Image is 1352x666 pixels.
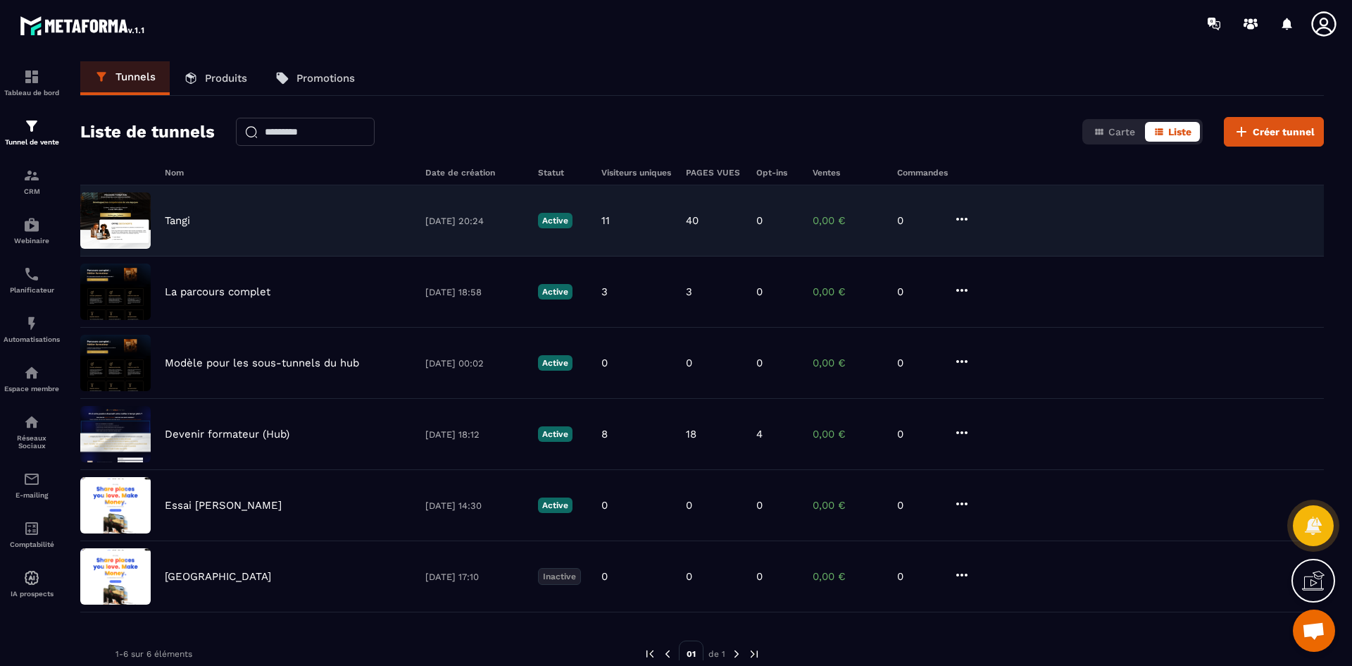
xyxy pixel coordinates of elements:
h6: Commandes [897,168,948,178]
p: 0 [897,285,939,298]
p: 0,00 € [813,570,883,583]
img: formation [23,118,40,135]
p: 0,00 € [813,499,883,512]
p: 0 [756,499,763,512]
img: next [748,648,760,660]
p: Essai [PERSON_NAME] [165,499,282,512]
img: scheduler [23,266,40,283]
a: social-networksocial-networkRéseaux Sociaux [4,403,60,460]
p: 0,00 € [813,357,883,369]
img: image [80,264,151,320]
span: Liste [1168,126,1191,137]
p: 0,00 € [813,285,883,298]
p: 0 [897,428,939,440]
img: image [80,335,151,391]
p: 18 [686,428,696,440]
p: Promotions [296,72,355,85]
img: email [23,471,40,488]
p: 3 [601,285,608,298]
p: La parcours complet [165,285,270,298]
img: logo [20,13,146,38]
img: formation [23,68,40,85]
p: 0 [686,499,692,512]
p: 8 [601,428,608,440]
img: formation [23,167,40,184]
p: 0,00 € [813,214,883,227]
img: social-network [23,414,40,431]
p: 0 [601,570,608,583]
p: Produits [205,72,247,85]
p: [DATE] 17:10 [425,572,524,582]
a: Promotions [261,61,369,95]
img: automations [23,569,40,586]
p: E-mailing [4,491,60,499]
a: Tunnels [80,61,170,95]
p: Tunnels [115,70,156,83]
a: formationformationTunnel de vente [4,107,60,156]
p: Active [538,498,572,513]
h6: Date de création [425,168,524,178]
span: Carte [1108,126,1135,137]
p: 0 [601,357,608,369]
p: IA prospects [4,590,60,598]
p: 0 [756,570,763,583]
p: [DATE] 18:58 [425,287,524,297]
a: Ouvrir le chat [1293,610,1335,652]
h6: Statut [538,168,587,178]
a: Produits [170,61,261,95]
p: Tableau de bord [4,89,60,97]
p: [GEOGRAPHIC_DATA] [165,570,271,583]
img: next [730,648,743,660]
img: automations [23,216,40,233]
p: 3 [686,285,692,298]
p: 0 [756,285,763,298]
p: 0 [756,357,763,369]
p: Modèle pour les sous-tunnels du hub [165,357,359,369]
p: 0 [601,499,608,512]
h6: Opt-ins [756,168,799,178]
p: Tunnel de vente [4,138,60,146]
p: 40 [686,214,699,227]
p: 0 [686,570,692,583]
p: Planificateur [4,286,60,294]
p: Tangi [165,214,190,227]
img: prev [644,648,656,660]
p: Active [538,355,572,371]
button: Créer tunnel [1224,117,1324,147]
p: [DATE] 00:02 [425,358,524,369]
img: prev [661,648,674,660]
img: image [80,192,151,249]
p: CRM [4,187,60,195]
p: 0 [897,357,939,369]
p: [DATE] 18:12 [425,429,524,440]
p: Active [538,426,572,442]
p: Réseaux Sociaux [4,434,60,450]
img: image [80,548,151,605]
a: formationformationCRM [4,156,60,206]
h6: Visiteurs uniques [601,168,672,178]
button: Liste [1145,122,1200,142]
p: Comptabilité [4,541,60,548]
p: Automatisations [4,335,60,343]
a: automationsautomationsAutomatisations [4,304,60,354]
p: 1-6 sur 6 éléments [115,649,192,659]
img: accountant [23,520,40,537]
a: formationformationTableau de bord [4,58,60,107]
h6: Nom [165,168,411,178]
p: 0 [897,214,939,227]
a: accountantaccountantComptabilité [4,510,60,559]
a: schedulerschedulerPlanificateur [4,255,60,304]
span: Créer tunnel [1253,125,1315,139]
h6: PAGES VUES [686,168,742,178]
p: Inactive [538,568,581,585]
p: 4 [756,428,763,440]
button: Carte [1085,122,1144,142]
p: 0,00 € [813,428,883,440]
p: 0 [897,499,939,512]
p: 0 [897,570,939,583]
p: Webinaire [4,237,60,245]
img: automations [23,364,40,381]
p: Active [538,284,572,300]
p: Espace membre [4,385,60,393]
a: emailemailE-mailing [4,460,60,510]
